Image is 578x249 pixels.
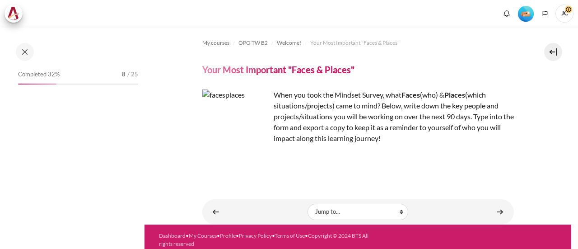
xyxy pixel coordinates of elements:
a: Architeck Architeck [5,5,27,23]
span: JC [555,5,573,23]
div: 32% [18,84,56,85]
p: When you took the Mindset Survey, what (who) & (which situations/projects) came to mind? Below, w... [202,89,514,144]
a: Profile [220,232,236,239]
span: Your Most Important "Faces & Places" [310,39,400,47]
a: Privacy Policy [239,232,272,239]
h4: Your Most Important "Faces & Places" [202,64,354,75]
span: / 25 [127,70,138,79]
a: Your Most Important "Faces & Places" [310,38,400,48]
a: ◄ Download Your Workbook [207,203,225,221]
img: Architeck [7,7,20,20]
a: My courses [202,38,229,48]
div: Show notification window with no new notifications [500,7,513,20]
strong: aces [406,90,420,99]
span: 8 [122,70,126,79]
a: Welcome! [277,38,301,48]
a: OPO TW B2 [238,38,268,48]
span: Welcome! [277,39,301,47]
span: Completed 32% [18,70,60,79]
div: Level #2 [518,5,534,22]
div: • • • • • [159,232,373,248]
section: Content [144,27,571,225]
a: My Courses [189,232,217,239]
iframe: Your Most Important "Faces & Places" [202,172,514,172]
nav: Navigation bar [202,36,514,50]
img: facesplaces [202,89,270,157]
a: Your Buddy Group! ► [491,203,509,221]
a: Terms of Use [275,232,305,239]
strong: F [401,90,406,99]
span: My courses [202,39,229,47]
a: User menu [555,5,573,23]
a: Dashboard [159,232,186,239]
button: Languages [538,7,552,20]
strong: Places [444,90,465,99]
a: Level #2 [514,5,537,22]
img: Level #2 [518,6,534,22]
span: OPO TW B2 [238,39,268,47]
